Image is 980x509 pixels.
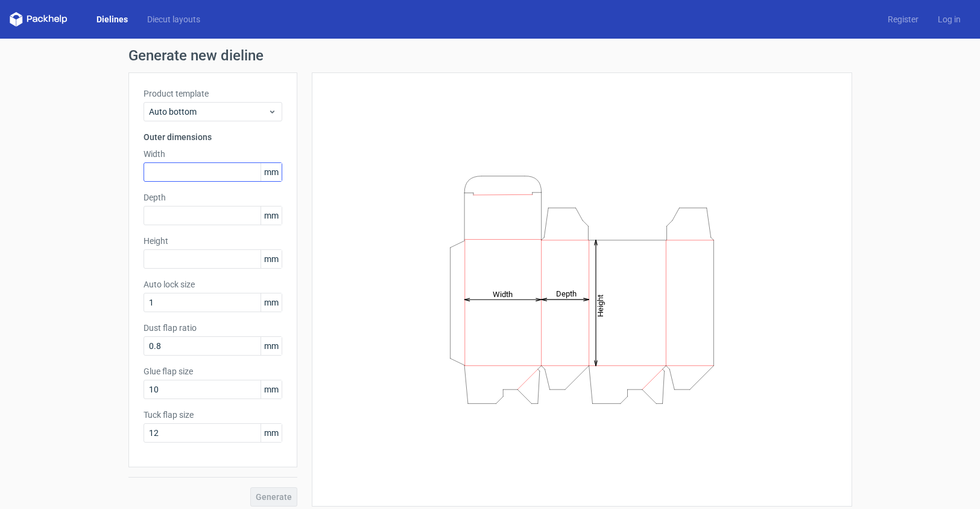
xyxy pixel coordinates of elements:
label: Glue flap size [144,365,282,377]
h1: Generate new dieline [128,48,852,63]
label: Width [144,148,282,160]
span: mm [261,293,282,312]
a: Dielines [87,13,138,25]
a: Register [878,13,928,25]
span: mm [261,250,282,268]
span: mm [261,424,282,442]
span: mm [261,206,282,225]
tspan: Width [492,289,512,298]
span: mm [261,337,282,355]
label: Product template [144,88,282,100]
span: mm [261,163,282,181]
tspan: Depth [555,289,576,298]
span: mm [261,380,282,399]
a: Log in [928,13,970,25]
span: Auto bottom [149,106,268,118]
h3: Outer dimensions [144,131,282,143]
a: Diecut layouts [138,13,210,25]
label: Auto lock size [144,278,282,290]
label: Depth [144,191,282,203]
label: Dust flap ratio [144,322,282,334]
label: Height [144,235,282,247]
label: Tuck flap size [144,409,282,421]
tspan: Height [595,294,604,316]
